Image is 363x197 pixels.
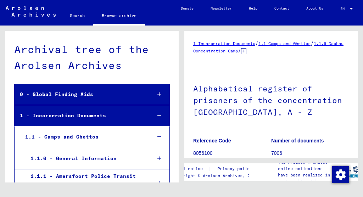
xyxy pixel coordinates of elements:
a: Search [61,7,93,24]
p: have been realized in partnership with [278,172,336,185]
h1: Alphabetical register of prisoners of the concentration [GEOGRAPHIC_DATA], A - Z [193,72,349,127]
a: Legal notice [173,165,208,173]
div: 1.1.1 - Amersfoort Police Transit Camp [25,169,146,197]
div: | [173,165,261,173]
div: Archival tree of the Arolsen Archives [14,41,170,73]
img: Change consent [332,166,349,183]
p: 7006 [271,150,349,157]
img: Arolsen_neg.svg [6,6,56,17]
div: 0 - Global Finding Aids [15,88,146,101]
p: Copyright © Arolsen Archives, 2021 [173,173,261,179]
div: 1.1.0 - General Information [25,152,146,165]
a: 1 Incarceration Documents [193,41,255,46]
b: Reference Code [193,138,231,143]
a: Browse archive [93,7,145,26]
p: 8056100 [193,150,271,157]
div: 1.1 - Camps and Ghettos [20,130,146,144]
span: / [238,47,241,54]
span: EN [340,7,348,11]
span: / [255,40,258,46]
p: The Arolsen Archives online collections [278,159,336,172]
a: Privacy policy [212,165,261,173]
div: 1 - Incarceration Documents [15,109,146,123]
a: 1.1 Camps and Ghettos [258,41,311,46]
b: Number of documents [271,138,324,143]
span: / [311,40,314,46]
